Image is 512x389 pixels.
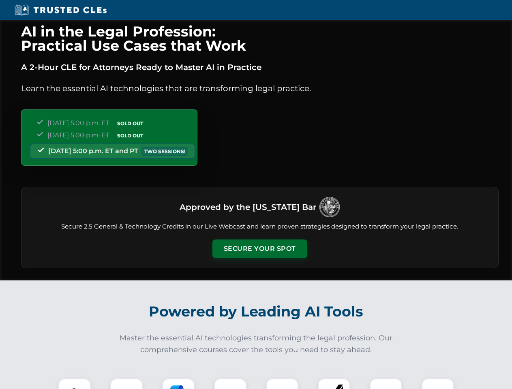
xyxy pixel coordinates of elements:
h2: Powered by Leading AI Tools [32,297,481,326]
p: Learn the essential AI technologies that are transforming legal practice. [21,82,499,95]
span: SOLD OUT [114,131,146,140]
span: [DATE] 5:00 p.m. ET [47,131,109,139]
h3: Approved by the [US_STATE] Bar [180,200,316,214]
p: Master the essential AI technologies transforming the legal profession. Our comprehensive courses... [114,332,398,356]
p: Secure 2.5 General & Technology Credits in our Live Webcast and learn proven strategies designed ... [31,222,488,231]
span: SOLD OUT [114,119,146,128]
span: [DATE] 5:00 p.m. ET [47,119,109,127]
img: Trusted CLEs [12,4,109,16]
img: Logo [319,197,340,217]
button: Secure Your Spot [212,239,307,258]
h1: AI in the Legal Profession: Practical Use Cases that Work [21,24,499,53]
p: A 2-Hour CLE for Attorneys Ready to Master AI in Practice [21,61,499,74]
